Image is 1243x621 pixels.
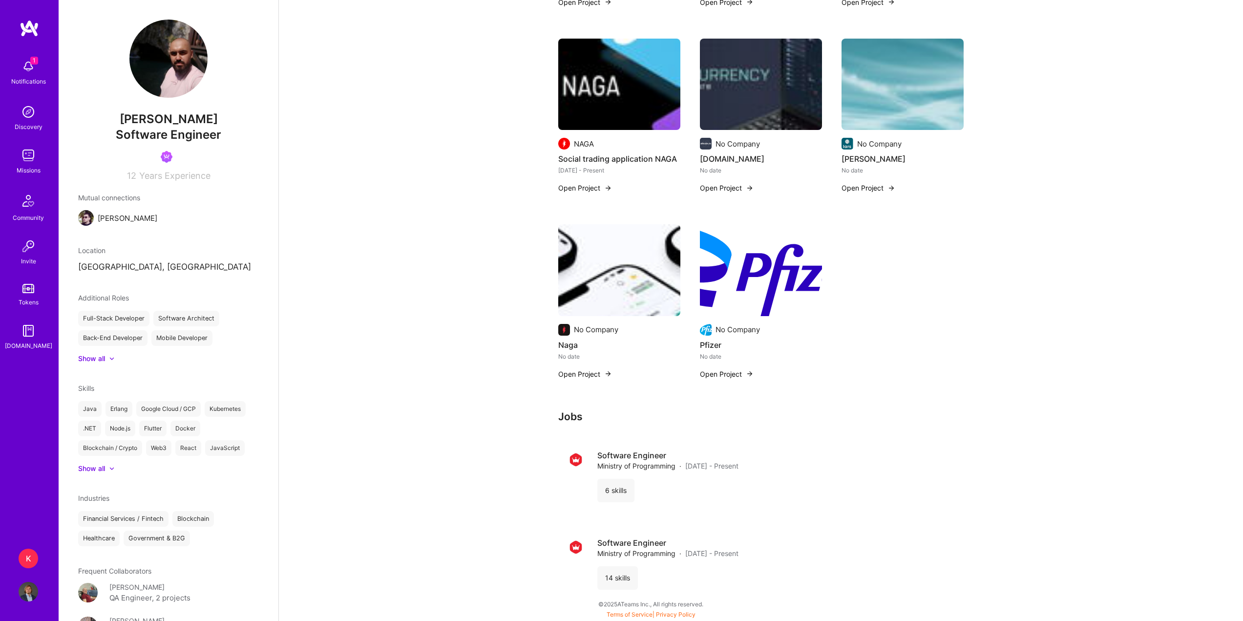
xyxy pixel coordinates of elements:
[700,39,822,130] img: Altcoin.io
[105,421,135,436] div: Node.js
[21,256,36,266] div: Invite
[78,294,129,302] span: Additional Roles
[78,384,94,392] span: Skills
[78,494,109,502] span: Industries
[205,401,246,417] div: Kubernetes
[19,236,38,256] img: Invite
[136,401,201,417] div: Google Cloud / GCP
[129,20,208,98] img: User Avatar
[558,339,680,351] h4: Naga
[842,165,964,175] div: No date
[716,139,760,149] div: No Company
[116,128,221,142] span: Software Engineer
[700,165,822,175] div: No date
[842,152,964,165] h4: [PERSON_NAME]
[17,165,41,175] div: Missions
[78,245,259,256] div: Location
[78,330,147,346] div: Back-End Developer
[604,370,612,378] img: arrow-right
[700,183,754,193] button: Open Project
[19,321,38,341] img: guide book
[16,582,41,601] a: User Avatar
[842,183,895,193] button: Open Project
[700,351,822,362] div: No date
[558,369,612,379] button: Open Project
[78,401,102,417] div: Java
[78,193,259,203] span: Mutual connections
[597,566,638,590] div: 14 skills
[842,39,964,130] img: LARS
[607,611,695,618] span: |
[19,297,39,307] div: Tokens
[700,324,712,336] img: Company logo
[124,531,190,546] div: Government & B2G
[78,531,120,546] div: Healthcare
[597,548,675,558] span: Ministry of Programming
[22,284,34,293] img: tokens
[146,440,171,456] div: Web3
[700,224,822,316] img: Pfizer
[558,183,612,193] button: Open Project
[59,592,1243,616] div: © 2025 ATeams Inc., All rights reserved.
[19,146,38,165] img: teamwork
[78,112,259,127] span: [PERSON_NAME]
[700,339,822,351] h4: Pfizer
[78,261,259,273] p: [GEOGRAPHIC_DATA], [GEOGRAPHIC_DATA]
[78,210,94,226] img: Haris Masovic
[19,57,38,76] img: bell
[78,582,259,604] a: User Avatar[PERSON_NAME]QA Engineer, 2 projects
[700,152,822,165] h4: [DOMAIN_NAME]
[597,450,738,461] h4: Software Engineer
[98,213,157,223] span: [PERSON_NAME]
[746,370,754,378] img: arrow-right
[558,324,570,336] img: Company logo
[5,341,52,351] div: [DOMAIN_NAME]
[558,152,680,165] h4: Social trading application NAGA
[78,567,151,575] span: Frequent Collaborators
[11,76,46,86] div: Notifications
[857,139,902,149] div: No Company
[887,184,895,192] img: arrow-right
[78,464,105,473] div: Show all
[170,421,200,436] div: Docker
[566,450,586,470] img: Company logo
[685,461,738,471] span: [DATE] - Present
[205,440,245,456] div: JavaScript
[15,122,42,132] div: Discovery
[607,611,653,618] a: Terms of Service
[19,549,38,568] div: K
[566,537,586,557] img: Company logo
[109,592,190,604] div: QA Engineer, 2 projects
[700,369,754,379] button: Open Project
[78,311,149,326] div: Full-Stack Developer
[127,171,136,181] span: 12
[558,39,680,130] img: Social trading application NAGA
[656,611,695,618] a: Privacy Policy
[558,410,964,423] h3: Jobs
[679,461,681,471] span: ·
[597,537,738,548] h4: Software Engineer
[19,582,38,601] img: User Avatar
[78,511,169,527] div: Financial Services / Fintech
[78,440,142,456] div: Blockchain / Crypto
[30,57,38,64] span: 1
[700,138,712,150] img: Company logo
[17,189,40,213] img: Community
[105,401,132,417] div: Erlang
[574,324,618,335] div: No Company
[574,139,594,149] div: NAGA
[716,324,760,335] div: No Company
[13,213,44,223] div: Community
[597,461,675,471] span: Ministry of Programming
[172,511,214,527] div: Blockchain
[597,479,634,502] div: 6 skills
[139,421,167,436] div: Flutter
[685,548,738,558] span: [DATE] - Present
[153,311,219,326] div: Software Architect
[139,171,211,181] span: Years Experience
[109,582,165,592] div: [PERSON_NAME]
[558,165,680,175] div: [DATE] - Present
[604,184,612,192] img: arrow-right
[175,440,201,456] div: React
[151,330,212,346] div: Mobile Developer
